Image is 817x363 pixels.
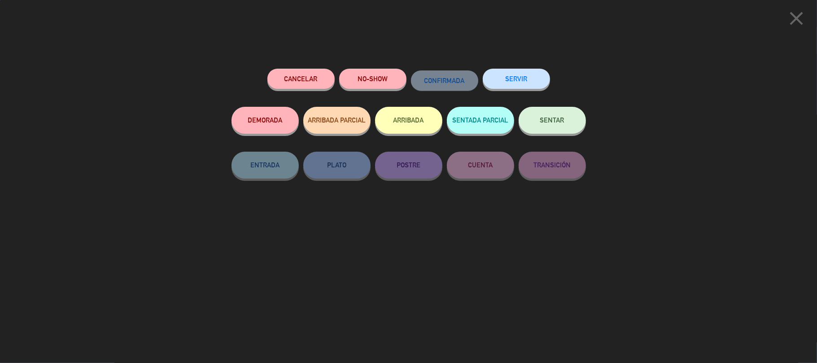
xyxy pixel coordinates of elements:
[339,69,406,89] button: NO-SHOW
[447,152,514,179] button: CUENTA
[785,7,808,30] i: close
[424,77,465,84] span: CONFIRMADA
[411,70,478,91] button: CONFIRMADA
[519,152,586,179] button: TRANSICIÓN
[308,116,366,124] span: ARRIBADA PARCIAL
[303,107,371,134] button: ARRIBADA PARCIAL
[375,152,442,179] button: POSTRE
[232,152,299,179] button: ENTRADA
[303,152,371,179] button: PLATO
[540,116,564,124] span: SENTAR
[447,107,514,134] button: SENTADA PARCIAL
[375,107,442,134] button: ARRIBADA
[782,7,810,33] button: close
[267,69,335,89] button: Cancelar
[483,69,550,89] button: SERVIR
[519,107,586,134] button: SENTAR
[232,107,299,134] button: DEMORADA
